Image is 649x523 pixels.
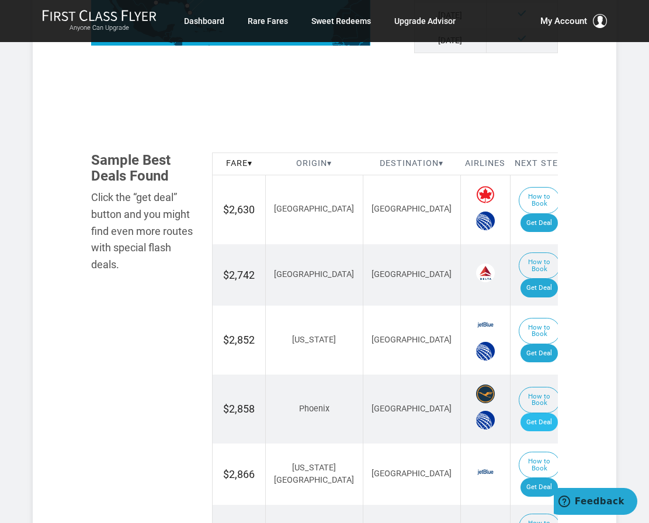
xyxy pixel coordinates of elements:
[327,158,332,168] span: ▾
[519,387,560,413] button: How to Book
[42,9,157,22] img: First Class Flyer
[520,279,558,297] a: Get Deal
[168,40,173,43] path: El Salvador
[223,203,255,216] span: $2,630
[274,269,354,279] span: [GEOGRAPHIC_DATA]
[519,187,560,213] button: How to Book
[292,335,336,345] span: [US_STATE]
[372,469,452,479] span: [GEOGRAPHIC_DATA]
[439,158,443,168] span: ▾
[372,335,452,345] span: [GEOGRAPHIC_DATA]
[510,153,569,175] th: Next Step
[460,153,510,175] th: Airlines
[476,316,495,334] span: JetBlue
[248,158,252,168] span: ▾
[540,14,587,28] span: My Account
[519,252,560,279] button: How to Book
[520,214,558,233] a: Get Deal
[358,39,374,51] path: Burkina Faso
[540,14,607,28] button: My Account
[330,35,344,45] path: Senegal
[520,478,558,497] a: Get Deal
[476,185,495,204] span: Air Canada
[274,463,354,485] span: [US_STATE][GEOGRAPHIC_DATA]
[91,189,195,273] div: Click the “get deal” button and you might find even more routes with special flash deals.
[476,212,495,230] span: United
[476,385,495,403] span: Lufthansa
[266,153,363,175] th: Origin
[372,204,452,214] span: [GEOGRAPHIC_DATA]
[91,153,195,183] h3: Sample Best Deals Found
[223,334,255,346] span: $2,852
[213,153,266,175] th: Fare
[476,411,495,430] span: United
[223,468,255,480] span: $2,866
[184,11,224,32] a: Dashboard
[42,9,157,33] a: First Class FlyerAnyone Can Upgrade
[476,342,495,361] span: United
[476,463,495,482] span: JetBlue
[274,204,354,214] span: [GEOGRAPHIC_DATA]
[248,11,288,32] a: Rare Fares
[372,269,452,279] span: [GEOGRAPHIC_DATA]
[223,269,255,281] span: $2,742
[519,452,560,478] button: How to Book
[520,344,558,363] a: Get Deal
[299,404,329,414] span: Phoenix
[223,403,255,415] span: $2,858
[42,24,157,32] small: Anyone Can Upgrade
[520,413,558,432] a: Get Deal
[173,39,183,49] path: Nicaragua
[311,11,371,32] a: Sweet Redeems
[476,264,495,282] span: Delta Airlines
[372,404,452,414] span: [GEOGRAPHIC_DATA]
[554,488,637,517] iframe: Opens a widget where you can find more information
[394,11,456,32] a: Upgrade Advisor
[519,318,560,344] button: How to Book
[332,41,338,43] path: Gambia
[363,153,460,175] th: Destination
